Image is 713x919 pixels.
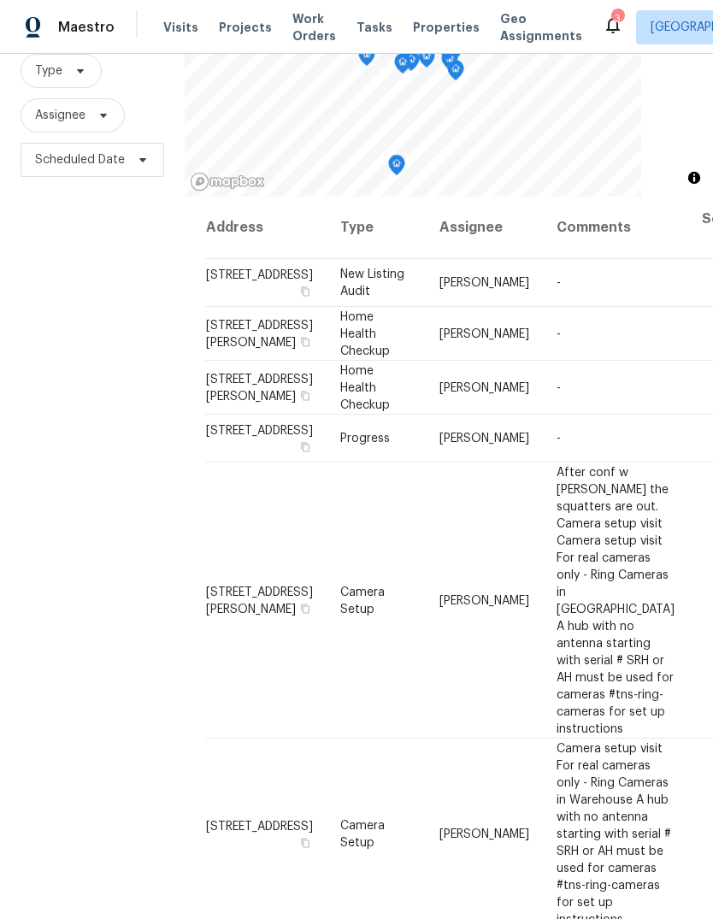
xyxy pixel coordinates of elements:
span: [STREET_ADDRESS][PERSON_NAME] [206,586,313,615]
span: Maestro [58,19,115,36]
span: Camera Setup [340,586,385,615]
span: [PERSON_NAME] [439,381,529,393]
span: Camera Setup [340,819,385,848]
span: - [557,381,561,393]
th: Address [205,197,327,259]
button: Copy Address [298,387,313,403]
span: Properties [413,19,480,36]
span: - [557,327,561,339]
button: Copy Address [298,284,313,299]
a: Mapbox homepage [190,172,265,191]
span: [PERSON_NAME] [439,433,529,445]
th: Type [327,197,426,259]
span: [STREET_ADDRESS] [206,820,313,832]
div: Map marker [418,47,435,74]
span: [STREET_ADDRESS] [206,269,313,281]
span: Geo Assignments [500,10,582,44]
span: After conf w [PERSON_NAME] the squatters are out. Camera setup visit Camera setup visit For real ... [557,466,675,734]
span: Progress [340,433,390,445]
span: [PERSON_NAME] [439,277,529,289]
div: Map marker [388,155,405,181]
span: Work Orders [292,10,336,44]
span: Assignee [35,107,85,124]
button: Copy Address [298,834,313,850]
span: Visits [163,19,198,36]
span: Tasks [356,21,392,33]
button: Copy Address [298,439,313,455]
span: Home Health Checkup [340,364,390,410]
span: Type [35,62,62,80]
button: Copy Address [298,600,313,616]
span: [PERSON_NAME] [439,594,529,606]
span: Projects [219,19,272,36]
th: Assignee [426,197,543,259]
span: Toggle attribution [689,168,699,187]
span: - [557,433,561,445]
span: [STREET_ADDRESS][PERSON_NAME] [206,319,313,348]
div: Map marker [394,53,411,80]
span: [STREET_ADDRESS][PERSON_NAME] [206,373,313,402]
span: [PERSON_NAME] [439,828,529,839]
span: - [557,277,561,289]
span: [PERSON_NAME] [439,327,529,339]
span: [STREET_ADDRESS] [206,425,313,437]
div: 3 [611,10,623,27]
div: Map marker [403,50,420,77]
th: Comments [543,197,688,259]
button: Toggle attribution [684,168,704,188]
span: Scheduled Date [35,151,125,168]
div: Map marker [358,45,375,72]
span: New Listing Audit [340,268,404,297]
span: Home Health Checkup [340,310,390,356]
button: Copy Address [298,333,313,349]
